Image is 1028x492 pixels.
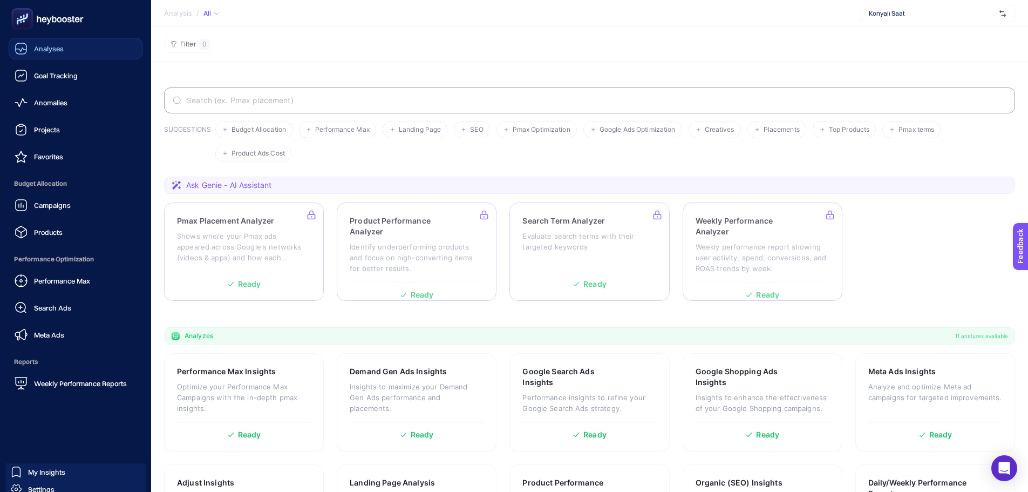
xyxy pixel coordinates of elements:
span: Product Ads Cost [232,150,285,158]
span: Creatives [705,126,734,134]
span: 11 analyzes available [955,332,1008,340]
span: Meta Ads [34,331,64,339]
input: Search [185,96,1006,105]
span: My Insights [28,468,65,476]
a: Performance Max [9,270,142,292]
span: Anomalies [34,98,67,107]
a: Search Ads [9,297,142,319]
h3: Demand Gen Ads Insights [350,366,447,377]
span: Budget Allocation [232,126,286,134]
span: Performance Optimization [9,248,142,270]
span: Ready [583,431,607,439]
a: Products [9,221,142,243]
span: Landing Page [399,126,441,134]
span: Top Products [829,126,869,134]
a: Performance Max InsightsOptimize your Performance Max Campaigns with the in-depth pmax insights.R... [164,353,324,451]
span: Ready [238,431,261,439]
span: Performance Max [34,277,90,285]
a: Anomalies [9,92,142,113]
span: Products [34,228,63,237]
span: SEO [470,126,483,134]
a: Google Search Ads InsightsPerformance insights to refine your Google Search Ads strategy.Ready [509,353,669,451]
span: Placements [764,126,800,134]
span: Ready [756,431,779,439]
a: Favorites [9,146,142,167]
a: Campaigns [9,194,142,216]
span: Ask Genie - AI Assistant [186,180,271,191]
span: 0 [202,40,207,49]
p: Insights to enhance the effectiveness of your Google Shopping campaigns. [696,392,829,414]
span: Search Ads [34,304,71,312]
img: svg%3e [999,8,1006,19]
h3: Performance Max Insights [177,366,276,377]
a: Google Shopping Ads InsightsInsights to enhance the effectiveness of your Google Shopping campaig... [683,353,842,451]
span: Projects [34,125,60,134]
h3: SUGGESTIONS [164,125,211,162]
div: All [203,9,219,18]
span: Favorites [34,152,63,161]
h3: Meta Ads Insights [868,366,936,377]
button: Filter0 [164,36,213,53]
a: My Insights [5,463,146,481]
a: Demand Gen Ads InsightsInsights to maximize your Demand Gen Ads performance and placements.Ready [337,353,496,451]
p: Optimize your Performance Max Campaigns with the in-depth pmax insights. [177,381,311,414]
span: Reports [9,351,142,373]
div: Open Intercom Messenger [991,455,1017,481]
span: Weekly Performance Reports [34,379,127,388]
span: Filter [180,41,196,49]
a: Search Term AnalyzerEvaluate search terms with their targeted keywordsReady [509,203,669,301]
span: Analysis [164,9,192,18]
span: Google Ads Optimization [600,126,676,134]
p: Insights to maximize your Demand Gen Ads performance and placements. [350,381,484,414]
span: / [196,9,199,17]
p: Analyze and optimize Meta ad campaigns for targeted improvements. [868,381,1002,403]
h3: Landing Page Analysis [350,477,435,488]
span: Analyzes [185,332,213,340]
a: Pmax Placement AnalyzerShows where your Pmax ads appeared across Google's networks (videos & apps... [164,203,324,301]
span: Feedback [6,3,41,12]
a: Projects [9,119,142,140]
a: Meta Ads [9,324,142,346]
span: Ready [929,431,952,439]
span: Goal Tracking [34,71,78,80]
span: Budget Allocation [9,173,142,194]
h3: Product Performance [522,477,603,488]
span: Pmax terms [898,126,934,134]
a: Weekly Performance AnalyzerWeekly performance report showing user activity, spend, conversions, a... [683,203,842,301]
span: Ready [411,431,434,439]
span: Konyalı Saat [869,9,995,18]
a: Weekly Performance Reports [9,373,142,394]
a: Analyses [9,38,142,59]
span: Campaigns [34,201,71,210]
span: Pmax Optimization [513,126,570,134]
a: Goal Tracking [9,65,142,86]
h3: Organic (SEO) Insights [696,477,782,488]
h3: Google Shopping Ads Insights [696,366,796,388]
a: Product Performance AnalyzerIdentify underperforming products and focus on high-converting items ... [337,203,496,301]
span: Performance Max [315,126,370,134]
h3: Adjust Insights [177,477,234,488]
h3: Google Search Ads Insights [522,366,622,388]
span: Analyses [34,44,64,53]
p: Performance insights to refine your Google Search Ads strategy. [522,392,656,414]
a: Meta Ads InsightsAnalyze and optimize Meta ad campaigns for targeted improvements.Ready [855,353,1015,451]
